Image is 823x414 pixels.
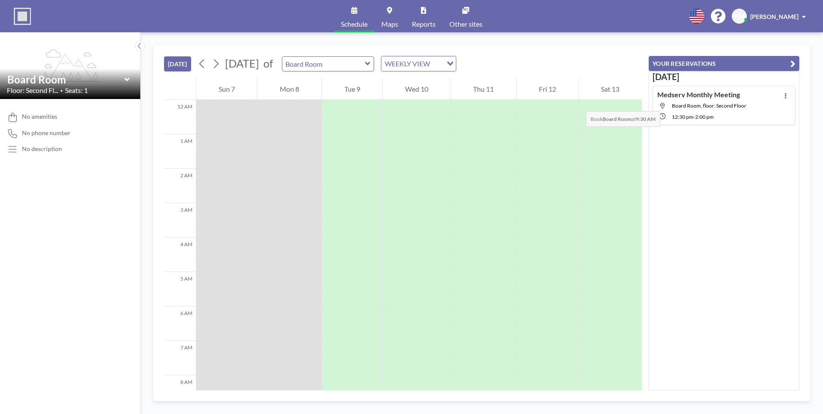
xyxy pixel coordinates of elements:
[433,58,442,69] input: Search for option
[381,56,456,71] div: Search for option
[282,57,365,71] input: Board Room
[22,145,62,153] div: No description
[65,86,88,95] span: Seats: 1
[653,71,795,82] h3: [DATE]
[322,78,382,100] div: Tue 9
[14,8,31,25] img: organization-logo
[672,102,746,109] span: Board Room, floor: Second Floor
[164,203,196,238] div: 3 AM
[449,21,483,28] span: Other sites
[586,111,660,127] span: Book at
[60,88,63,93] span: •
[412,21,436,28] span: Reports
[22,129,71,137] span: No phone number
[383,78,450,100] div: Wed 10
[164,341,196,375] div: 7 AM
[341,21,368,28] span: Schedule
[381,21,398,28] span: Maps
[164,272,196,306] div: 5 AM
[164,100,196,134] div: 12 AM
[164,375,196,410] div: 8 AM
[750,13,798,20] span: [PERSON_NAME]
[22,113,57,120] span: No amenities
[196,78,257,100] div: Sun 7
[636,116,656,122] b: 9:30 AM
[517,78,578,100] div: Fri 12
[672,114,693,120] span: 12:30 PM
[7,86,58,95] span: Floor: Second Fl...
[734,12,745,20] span: HM
[451,78,516,100] div: Thu 11
[649,56,799,71] button: YOUR RESERVATIONS
[225,57,259,70] span: [DATE]
[164,306,196,341] div: 6 AM
[657,90,740,99] h4: Medserv Monthly Meeting
[263,57,273,70] span: of
[603,116,631,122] b: Board Room
[257,78,321,100] div: Mon 8
[7,73,124,86] input: Board Room
[383,58,432,69] span: WEEKLY VIEW
[164,134,196,169] div: 1 AM
[164,238,196,272] div: 4 AM
[579,78,642,100] div: Sat 13
[695,114,714,120] span: 2:00 PM
[164,56,191,71] button: [DATE]
[164,169,196,203] div: 2 AM
[693,114,695,120] span: -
